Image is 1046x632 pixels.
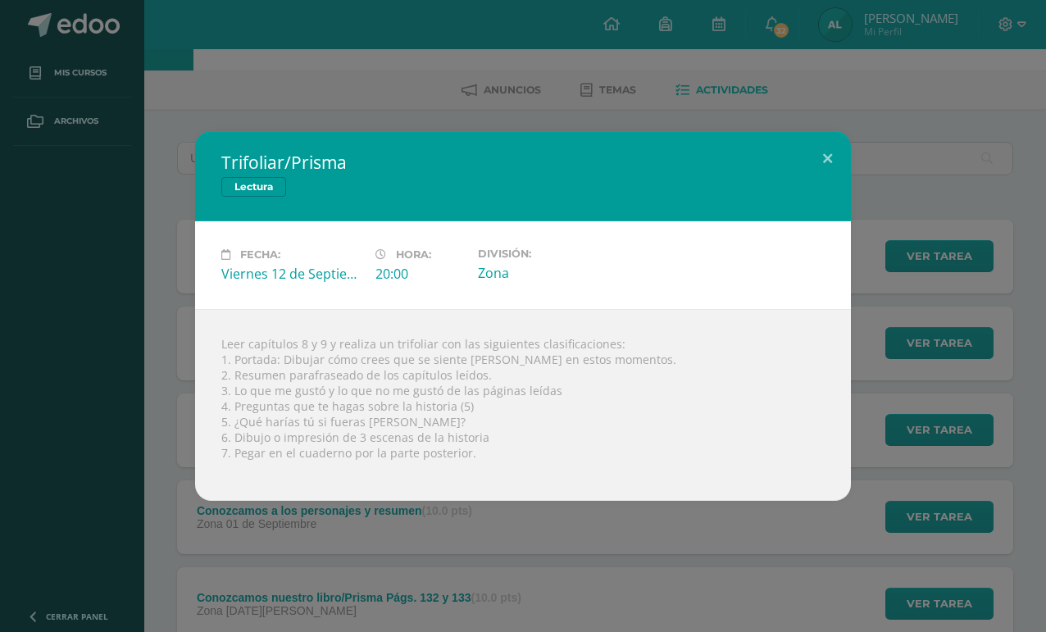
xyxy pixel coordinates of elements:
span: Hora: [396,248,431,261]
span: Fecha: [240,248,280,261]
button: Close (Esc) [804,131,851,187]
div: Leer capítulos 8 y 9 y realiza un trifoliar con las siguientes clasificaciones: 1. Portada: Dibuj... [195,309,851,501]
div: 20:00 [375,265,465,283]
div: Viernes 12 de Septiembre [221,265,362,283]
h2: Trifoliar/Prisma [221,151,825,174]
label: División: [478,248,619,260]
div: Zona [478,264,619,282]
span: Lectura [221,177,286,197]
